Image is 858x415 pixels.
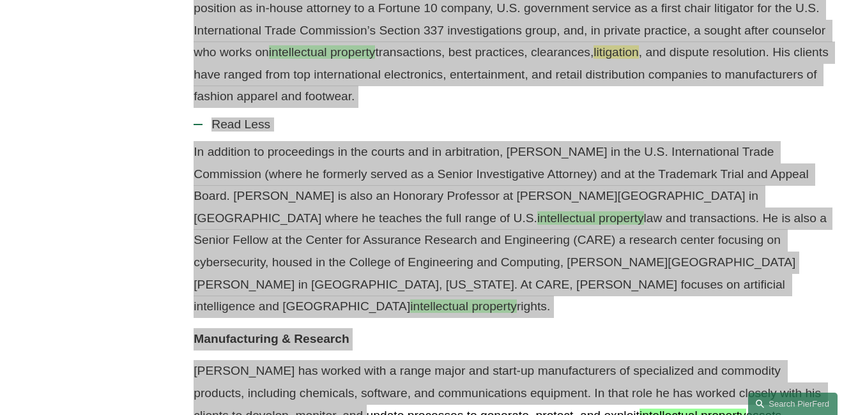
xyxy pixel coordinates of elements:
[410,299,517,313] font: intellectual property
[269,45,376,59] font: intellectual property
[594,45,639,59] font: litigation
[194,141,832,318] p: In addition to proceedings in the courts and in arbitration, [PERSON_NAME] in the U.S. Internatio...
[194,108,832,141] button: Read Less
[194,332,349,345] strong: Manufacturing & Research
[748,393,838,415] a: Search this site
[203,117,832,132] span: Read Less
[537,211,644,225] font: intellectual property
